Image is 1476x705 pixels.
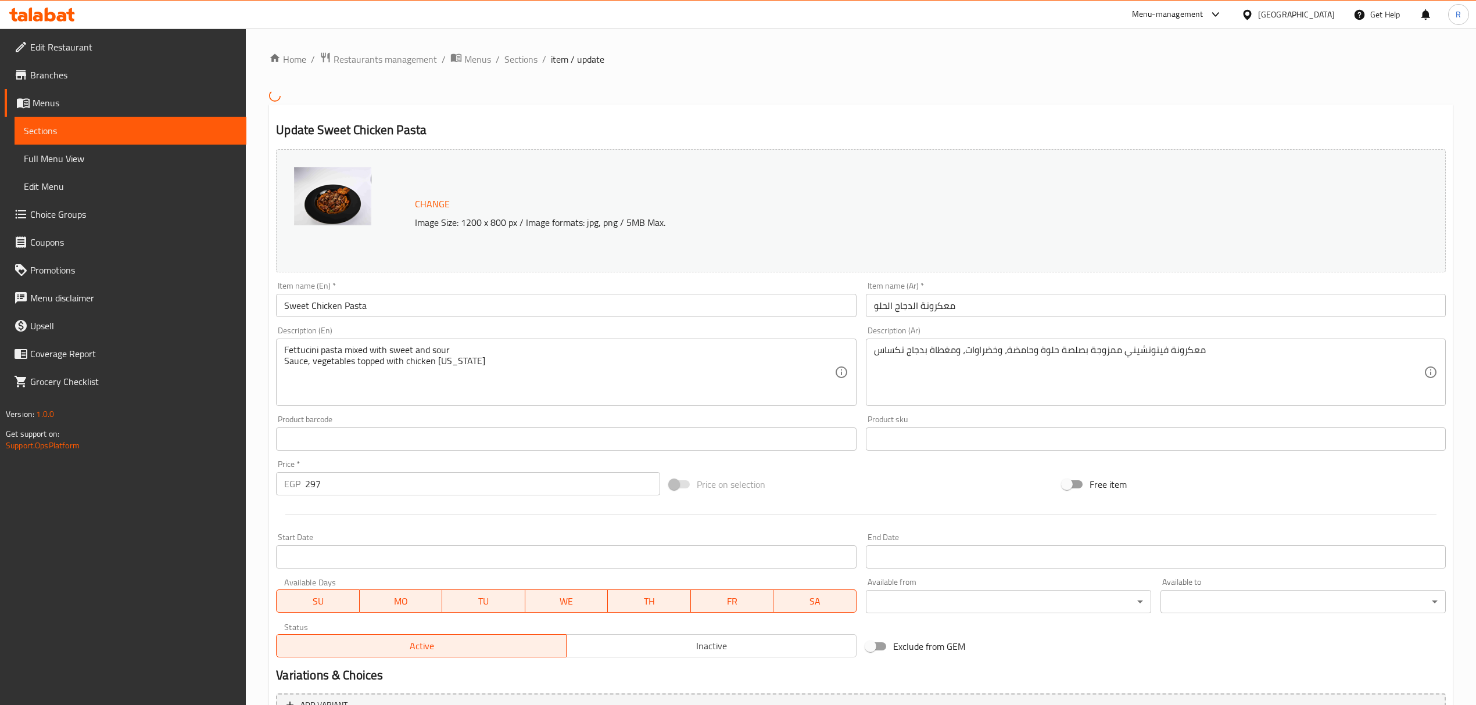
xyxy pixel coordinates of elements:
button: WE [525,589,608,613]
li: / [311,52,315,66]
a: Coupons [5,228,246,256]
a: Menus [5,89,246,117]
input: Enter name En [276,294,856,317]
a: Edit Restaurant [5,33,246,61]
span: Sections [24,124,237,138]
a: Upsell [5,312,246,340]
a: Menu disclaimer [5,284,246,312]
a: Menus [450,52,491,67]
a: Edit Menu [15,172,246,200]
span: Change [415,196,450,213]
button: Change [410,192,454,216]
nav: breadcrumb [269,52,1453,67]
span: Menus [33,96,237,110]
span: Exclude from GEM [893,639,965,653]
div: Menu-management [1132,8,1203,21]
div: ​ [866,590,1151,613]
a: Coverage Report [5,340,246,368]
span: Coverage Report [30,347,237,361]
h2: Update Sweet Chicken Pasta [276,121,1446,139]
span: Get support on: [6,426,59,441]
a: Home [269,52,306,66]
li: / [496,52,500,66]
a: Choice Groups [5,200,246,228]
a: Full Menu View [15,145,246,172]
span: Price on selection [697,477,765,491]
button: SA [773,589,857,613]
span: FR [696,593,769,610]
p: Image Size: 1200 x 800 px / Image formats: jpg, png / 5MB Max. [410,215,1260,229]
span: 1.0.0 [36,407,54,422]
button: TH [608,589,691,613]
button: SU [276,589,359,613]
a: Sections [15,117,246,145]
a: Support.OpsPlatform [6,438,80,453]
li: / [542,52,546,66]
input: Enter name Ar [866,294,1446,317]
span: TU [447,593,521,610]
button: MO [360,589,443,613]
span: Free item [1090,477,1127,491]
button: FR [691,589,774,613]
span: SU [281,593,354,610]
span: SA [778,593,852,610]
span: Version: [6,407,34,422]
span: Inactive [571,638,852,654]
button: Active [276,634,567,657]
button: Inactive [566,634,857,657]
span: R [1456,8,1461,21]
input: Please enter product barcode [276,427,856,451]
span: TH [612,593,686,610]
span: Choice Groups [30,207,237,221]
img: mmw_638932948919298870 [294,167,371,225]
span: Edit Restaurant [30,40,237,54]
div: ​ [1160,590,1446,613]
textarea: معكرونة فيتوتشيني ممزوجة بصلصة حلوة وحامضة، وخضراوات، ومغطاة بدجاج تكساس [874,344,1424,400]
a: Grocery Checklist [5,368,246,395]
button: TU [442,589,525,613]
a: Branches [5,61,246,89]
span: WE [530,593,604,610]
span: Menu disclaimer [30,291,237,305]
a: Sections [504,52,538,66]
span: Edit Menu [24,179,237,193]
span: Coupons [30,235,237,249]
span: Promotions [30,263,237,277]
span: MO [364,593,438,610]
span: Upsell [30,319,237,333]
a: Restaurants management [320,52,437,67]
input: Please enter product sku [866,427,1446,451]
input: Please enter price [305,472,660,495]
h2: Variations & Choices [276,667,1446,684]
div: [GEOGRAPHIC_DATA] [1258,8,1335,21]
textarea: Fettucini pasta mixed with sweet and sour Sauce, vegetables topped with chicken [US_STATE] [284,344,834,400]
span: Branches [30,68,237,82]
span: Active [281,638,562,654]
a: Promotions [5,256,246,284]
span: Menus [464,52,491,66]
p: EGP [284,477,300,491]
span: Full Menu View [24,152,237,166]
span: Restaurants management [334,52,437,66]
span: item / update [551,52,604,66]
span: Grocery Checklist [30,375,237,389]
li: / [442,52,446,66]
